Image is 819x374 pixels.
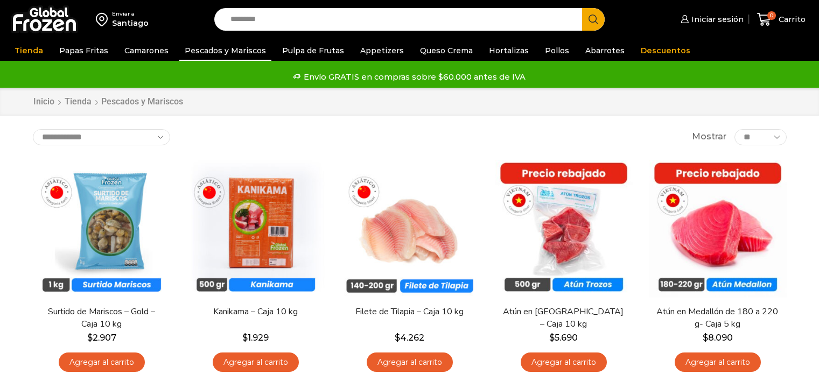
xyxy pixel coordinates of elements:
a: Filete de Tilapia – Caja 10 kg [347,306,471,318]
span: Vista Rápida [198,271,313,290]
a: Papas Fritas [54,40,114,61]
a: Surtido de Mariscos – Gold – Caja 10 kg [39,306,163,330]
button: Search button [582,8,605,31]
a: Camarones [119,40,174,61]
span: $ [703,333,708,343]
span: $ [242,333,248,343]
span: Carrito [776,14,806,25]
bdi: 2.907 [87,333,116,343]
a: Agregar al carrito: “Atún en Trozos - Caja 10 kg” [521,352,607,372]
span: Vista Rápida [506,271,621,290]
a: Pulpa de Frutas [277,40,349,61]
a: Pollos [540,40,575,61]
span: $ [87,333,93,343]
a: Abarrotes [580,40,630,61]
a: Pescados y Mariscos [179,40,271,61]
a: Atún en [GEOGRAPHIC_DATA] – Caja 10 kg [501,306,625,330]
a: Atún en Medallón de 180 a 220 g- Caja 5 kg [655,306,779,330]
span: Vista Rápida [352,271,467,290]
a: Hortalizas [484,40,534,61]
span: Iniciar sesión [689,14,744,25]
select: Pedido de la tienda [33,129,170,145]
bdi: 5.690 [549,333,578,343]
bdi: 4.262 [395,333,424,343]
div: Enviar a [112,10,149,18]
a: Tienda [64,96,92,108]
span: Vista Rápida [660,271,775,290]
nav: Breadcrumb [33,96,183,108]
span: $ [549,333,555,343]
a: Inicio [33,96,55,108]
span: 0 [767,11,776,20]
span: $ [395,333,400,343]
a: Agregar al carrito: “Atún en Medallón de 180 a 220 g- Caja 5 kg” [675,352,761,372]
img: address-field-icon.svg [96,10,112,29]
a: 0 Carrito [754,7,808,32]
a: Agregar al carrito: “Kanikama – Caja 10 kg” [213,352,299,372]
h1: Pescados y Mariscos [101,96,183,107]
a: Appetizers [355,40,409,61]
bdi: 1.929 [242,333,269,343]
div: Santiago [112,18,149,29]
a: Agregar al carrito: “Filete de Tilapia - Caja 10 kg” [367,352,453,372]
a: Queso Crema [415,40,478,61]
a: Descuentos [635,40,696,61]
a: Iniciar sesión [678,9,744,30]
a: Tienda [9,40,48,61]
a: Kanikama – Caja 10 kg [193,306,317,318]
span: Vista Rápida [44,271,159,290]
span: Mostrar [692,131,726,143]
a: Agregar al carrito: “Surtido de Mariscos - Gold - Caja 10 kg” [59,352,145,372]
bdi: 8.090 [703,333,733,343]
